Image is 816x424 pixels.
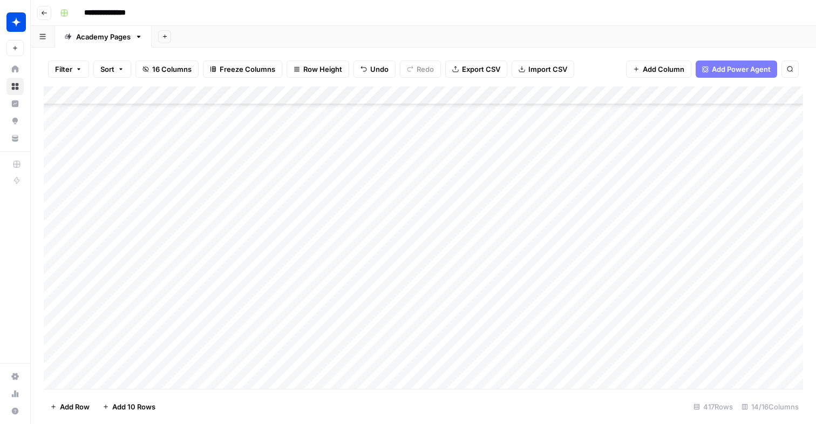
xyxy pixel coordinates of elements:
button: Import CSV [512,60,574,78]
a: Browse [6,78,24,95]
button: Add 10 Rows [96,398,162,415]
button: Add Row [44,398,96,415]
span: 16 Columns [152,64,192,75]
button: Undo [353,60,396,78]
span: Add Row [60,401,90,412]
button: Export CSV [445,60,507,78]
button: 16 Columns [135,60,199,78]
button: Add Column [626,60,691,78]
a: Your Data [6,130,24,147]
a: Academy Pages [55,26,152,48]
img: Wiz Logo [6,12,26,32]
button: Filter [48,60,89,78]
button: Help + Support [6,402,24,420]
div: 417 Rows [689,398,737,415]
span: Add 10 Rows [112,401,155,412]
a: Home [6,60,24,78]
div: Academy Pages [76,31,131,42]
button: Redo [400,60,441,78]
span: Add Power Agent [712,64,771,75]
span: Filter [55,64,72,75]
a: Settings [6,368,24,385]
span: Import CSV [528,64,567,75]
span: Add Column [643,64,684,75]
button: Workspace: Wiz [6,9,24,36]
button: Freeze Columns [203,60,282,78]
a: Insights [6,95,24,112]
span: Row Height [303,64,342,75]
span: Sort [100,64,114,75]
span: Export CSV [462,64,500,75]
button: Row Height [287,60,349,78]
span: Redo [417,64,434,75]
a: Opportunities [6,112,24,130]
button: Add Power Agent [696,60,777,78]
a: Usage [6,385,24,402]
div: 14/16 Columns [737,398,803,415]
span: Freeze Columns [220,64,275,75]
button: Sort [93,60,131,78]
span: Undo [370,64,389,75]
